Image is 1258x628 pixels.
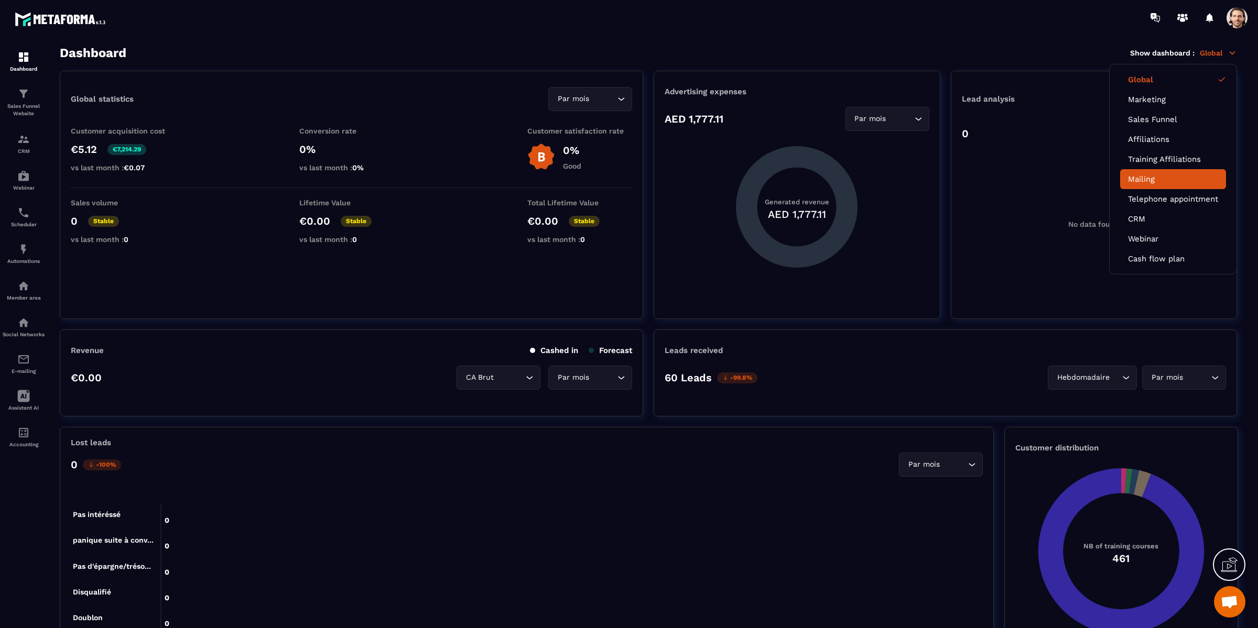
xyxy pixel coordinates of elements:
h3: Dashboard [60,46,126,60]
span: Par mois [906,459,942,470]
p: AED 1,777.11 [665,113,723,125]
a: Mailing [1128,174,1218,184]
div: Search for option [548,366,632,390]
p: Conversion rate [299,127,404,135]
p: Show dashboard : [1130,49,1195,57]
a: automationsautomationsWebinar [3,162,45,199]
p: Customer distribution [1015,443,1227,453]
p: Forecast [589,346,632,355]
p: Customer acquisition cost [71,127,176,135]
a: automationsautomationsMember area [3,272,45,309]
p: Accounting [3,442,45,447]
span: Par mois [555,93,591,105]
p: Global statistics [71,94,134,104]
p: Social Networks [3,332,45,337]
p: 0 [962,127,969,140]
a: Webinar [1128,234,1218,244]
p: Member area [3,295,45,301]
input: Search for option [888,113,912,125]
a: Telephone appointment [1128,194,1218,204]
p: E-mailing [3,368,45,374]
p: Webinar [3,185,45,191]
img: automations [17,170,30,182]
span: Par mois [1149,372,1185,383]
input: Search for option [591,93,615,105]
p: Global [1200,48,1237,58]
span: Par mois [555,372,591,383]
tspan: panique suite à conv... [73,536,154,544]
p: €5.12 [71,143,97,156]
p: Dashboard [3,66,45,72]
p: Lost leads [71,438,111,447]
p: Customer satisfaction rate [527,127,632,135]
p: Scheduler [3,222,45,227]
p: Stable [341,216,372,227]
a: formationformationCRM [3,125,45,162]
img: formation [17,51,30,63]
input: Search for option [591,372,615,383]
div: Search for option [1048,366,1137,390]
p: Cashed in [530,346,578,355]
img: email [17,353,30,366]
input: Search for option [1185,372,1209,383]
p: €0.00 [71,371,102,384]
a: social-networksocial-networkSocial Networks [3,309,45,345]
a: Affiliations [1128,135,1218,144]
a: accountantaccountantAccounting [3,418,45,455]
p: -100% [83,459,121,470]
p: -99.8% [717,372,757,383]
p: 0% [299,143,404,156]
p: Lifetime Value [299,199,404,207]
tspan: Doublon [73,613,103,622]
p: vs last month : [71,235,176,244]
input: Search for option [1112,372,1120,383]
tspan: Pas d'épargne/tréso... [73,562,151,571]
img: scheduler [17,206,30,219]
p: 0 [71,215,78,227]
a: emailemailE-mailing [3,345,45,382]
p: No data found [1068,220,1120,228]
p: vs last month : [71,163,176,172]
p: Sales volume [71,199,176,207]
span: CA Brut [463,372,496,383]
input: Search for option [942,459,966,470]
p: Lead analysis [962,94,1094,104]
a: Training Affiliations [1128,155,1218,164]
a: Marketing [1128,95,1218,104]
p: Total Lifetime Value [527,199,632,207]
input: Search for option [496,372,523,383]
span: 0 [580,235,585,244]
p: vs last month : [527,235,632,244]
p: 0% [563,144,581,157]
a: CRM [1128,214,1218,224]
p: Leads received [665,346,723,355]
div: Open chat [1214,586,1245,618]
a: Global [1128,75,1218,84]
p: Assistant AI [3,405,45,411]
p: Stable [569,216,600,227]
a: Assistant AI [3,382,45,418]
a: automationsautomationsAutomations [3,235,45,272]
p: Stable [88,216,119,227]
p: Sales Funnel Website [3,103,45,117]
tspan: Pas intéréssé [73,510,121,519]
div: Search for option [1142,366,1226,390]
a: Cash flow plan [1128,254,1218,263]
p: €7,214.29 [107,144,146,155]
tspan: Disqualifié [73,588,111,596]
img: automations [17,243,30,256]
span: €0.07 [124,163,145,172]
img: social-network [17,316,30,329]
span: 0% [352,163,364,172]
a: schedulerschedulerScheduler [3,199,45,235]
a: formationformationSales Funnel Website [3,80,45,125]
img: formation [17,87,30,100]
p: Automations [3,258,45,264]
span: Hebdomadaire [1055,372,1112,383]
div: Search for option [457,366,540,390]
img: automations [17,280,30,292]
span: Par mois [852,113,888,125]
p: 60 Leads [665,371,712,384]
p: €0.00 [527,215,558,227]
img: logo [15,9,109,29]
